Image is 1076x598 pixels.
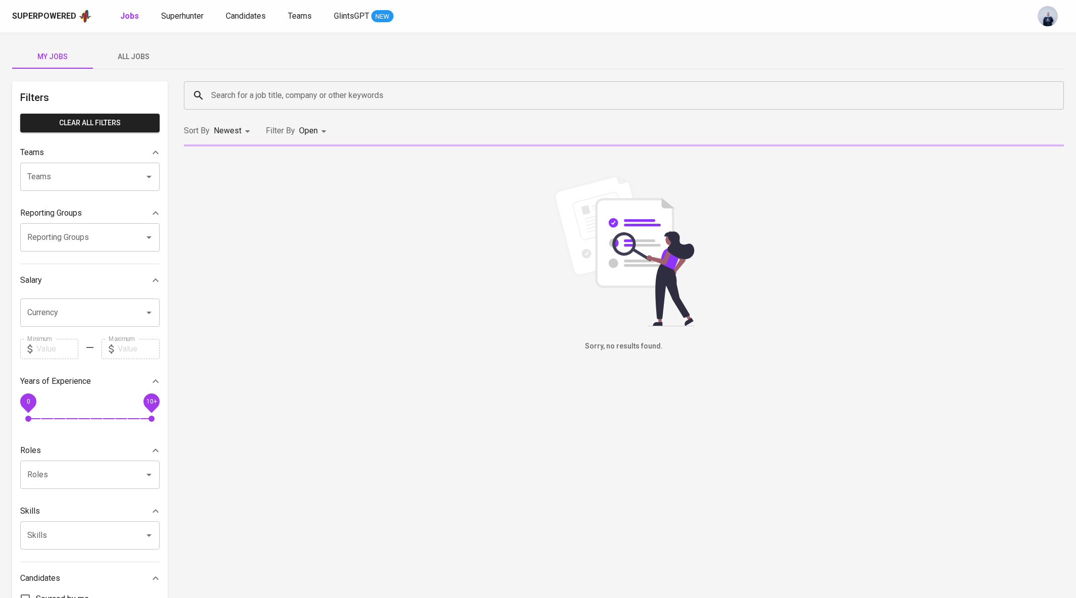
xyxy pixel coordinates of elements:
a: Superhunter [161,10,206,23]
span: 10+ [146,397,157,405]
h6: Filters [20,89,160,106]
div: Superpowered [12,11,76,22]
img: annisa@glints.com [1038,6,1058,26]
a: Jobs [120,10,141,23]
span: NEW [371,12,394,22]
a: Teams [288,10,314,23]
button: Open [142,230,156,244]
p: Teams [20,146,44,159]
button: Open [142,170,156,184]
p: Filter By [266,125,295,137]
div: Teams [20,142,160,163]
div: Salary [20,270,160,290]
h6: Sorry, no results found. [184,341,1064,352]
p: Years of Experience [20,375,91,387]
span: All Jobs [99,51,168,63]
p: Reporting Groups [20,207,82,219]
div: Candidates [20,568,160,588]
button: Clear All filters [20,114,160,132]
a: Superpoweredapp logo [12,9,92,24]
p: Sort By [184,125,210,137]
p: Roles [20,444,41,457]
div: Newest [214,122,254,140]
img: app logo [78,9,92,24]
p: Salary [20,274,42,286]
div: Reporting Groups [20,203,160,223]
div: Skills [20,501,160,521]
input: Value [36,339,78,359]
span: 0 [26,397,30,405]
p: Newest [214,125,241,137]
span: My Jobs [18,51,87,63]
button: Open [142,306,156,320]
img: file_searching.svg [548,175,700,326]
div: Years of Experience [20,371,160,391]
b: Jobs [120,11,139,21]
a: GlintsGPT NEW [334,10,394,23]
span: Superhunter [161,11,204,21]
span: GlintsGPT [334,11,369,21]
button: Open [142,468,156,482]
input: Value [118,339,160,359]
span: Teams [288,11,312,21]
p: Candidates [20,572,60,584]
span: Clear All filters [28,117,152,129]
p: Skills [20,505,40,517]
span: Candidates [226,11,266,21]
a: Candidates [226,10,268,23]
span: Open [299,126,318,135]
div: Open [299,122,330,140]
div: Roles [20,440,160,461]
button: Open [142,528,156,542]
